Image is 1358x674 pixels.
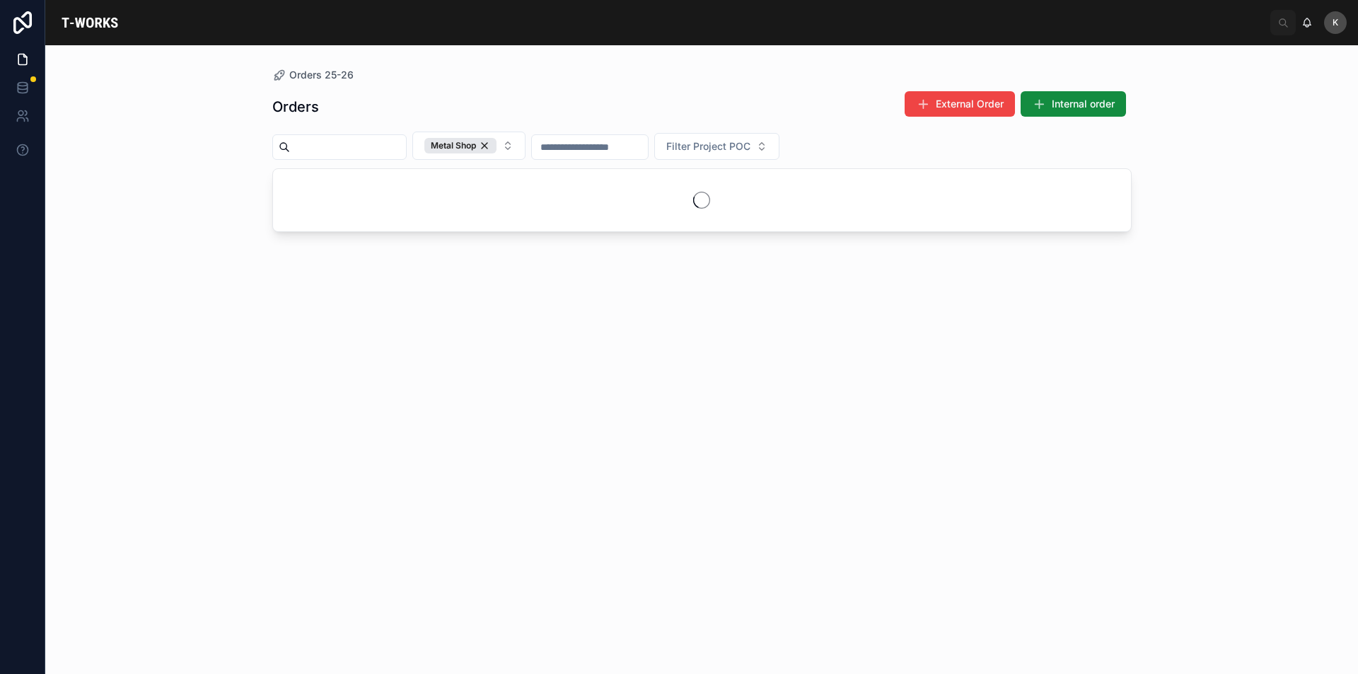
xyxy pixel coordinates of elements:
[1052,97,1115,111] span: Internal order
[134,20,1270,25] div: scrollable content
[412,132,526,160] button: Select Button
[289,68,354,82] span: Orders 25-26
[424,138,497,153] div: Metal Shop
[666,139,750,153] span: Filter Project POC
[57,11,123,34] img: App logo
[1021,91,1126,117] button: Internal order
[272,68,354,82] a: Orders 25-26
[424,138,497,153] button: Unselect METAL_SHOP
[654,133,779,160] button: Select Button
[1333,17,1338,28] span: K
[272,97,319,117] h1: Orders
[905,91,1015,117] button: External Order
[936,97,1004,111] span: External Order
